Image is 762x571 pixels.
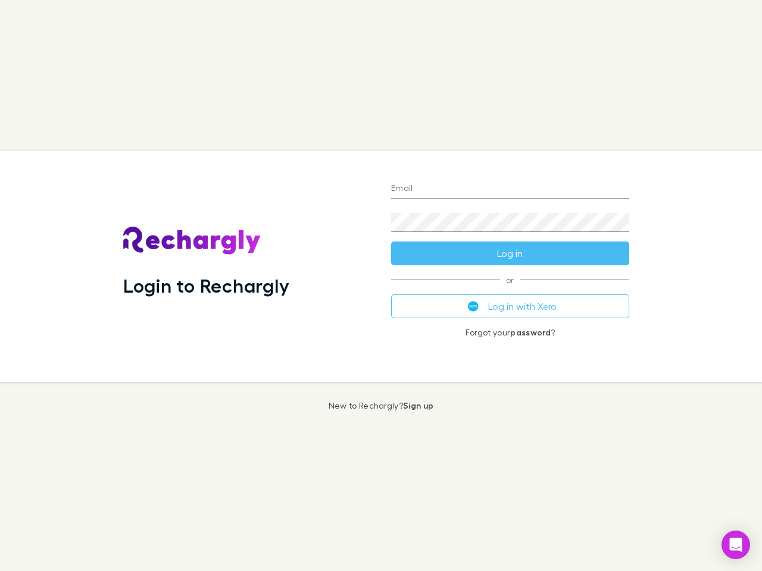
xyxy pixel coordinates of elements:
p: Forgot your ? [391,328,629,337]
a: password [510,327,551,337]
h1: Login to Rechargly [123,274,289,297]
a: Sign up [403,400,433,410]
p: New to Rechargly? [329,401,434,410]
button: Log in [391,241,629,265]
button: Log in with Xero [391,294,629,318]
img: Rechargly's Logo [123,227,261,255]
div: Open Intercom Messenger [722,531,750,559]
img: Xero's logo [468,301,479,312]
